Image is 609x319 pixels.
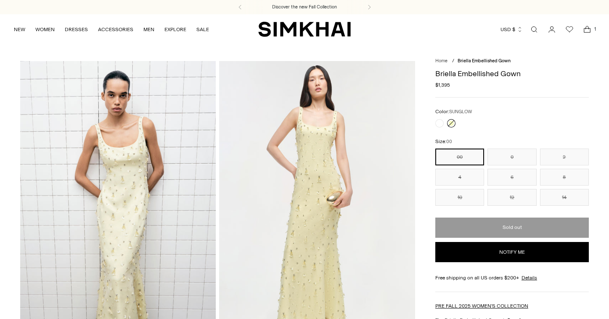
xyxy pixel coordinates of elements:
[258,21,351,37] a: SIMKHAI
[487,149,536,165] button: 0
[540,149,589,165] button: 2
[143,20,154,39] a: MEN
[435,138,452,146] label: Size:
[196,20,209,39] a: SALE
[164,20,186,39] a: EXPLORE
[543,21,560,38] a: Go to the account page
[272,4,337,11] a: Discover the new Fall Collection
[487,169,536,186] button: 6
[452,58,454,65] div: /
[526,21,543,38] a: Open search modal
[435,274,589,282] div: Free shipping on all US orders $200+
[540,169,589,186] button: 8
[435,70,589,77] h1: Briella Embellished Gown
[435,108,472,116] label: Color:
[435,242,589,262] button: Notify me
[449,109,472,114] span: SUNGLOW
[435,58,589,65] nav: breadcrumbs
[98,20,133,39] a: ACCESSORIES
[435,303,528,309] a: PRE FALL 2025 WOMEN'S COLLECTION
[14,20,25,39] a: NEW
[435,169,484,186] button: 4
[35,20,55,39] a: WOMEN
[591,25,599,33] span: 1
[458,58,511,64] span: Briella Embellished Gown
[540,189,589,206] button: 14
[435,81,450,89] span: $1,395
[500,20,523,39] button: USD $
[487,189,536,206] button: 12
[65,20,88,39] a: DRESSES
[435,58,447,64] a: Home
[579,21,596,38] a: Open cart modal
[435,149,484,165] button: 00
[435,189,484,206] button: 10
[561,21,578,38] a: Wishlist
[446,139,452,144] span: 00
[522,274,537,282] a: Details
